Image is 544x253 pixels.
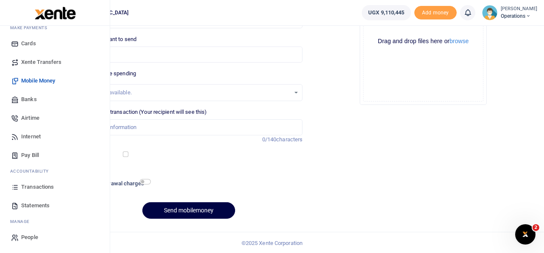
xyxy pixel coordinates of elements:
[515,224,536,245] iframe: Intercom live chat
[7,109,103,127] a: Airtime
[7,90,103,109] a: Banks
[21,77,55,85] span: Mobile Money
[21,151,39,159] span: Pay Bill
[414,6,457,20] span: Add money
[7,21,103,34] li: M
[21,132,41,141] span: Internet
[21,95,37,104] span: Banks
[75,47,303,63] input: UGX
[7,228,103,247] a: People
[364,37,483,45] div: Drag and drop files here or
[75,119,303,135] input: Enter extra information
[7,215,103,228] li: M
[75,108,207,116] label: Memo for this transaction (Your recipient will see this)
[142,202,235,219] button: Send mobilemoney
[7,53,103,71] a: Xente Transfers
[21,201,50,210] span: Statements
[482,5,497,20] img: profile-user
[358,5,414,20] li: Wallet ballance
[482,5,537,20] a: profile-user [PERSON_NAME] Operations
[21,114,39,122] span: Airtime
[14,218,30,225] span: anage
[21,58,62,66] span: Xente Transfers
[21,39,36,48] span: Cards
[7,165,103,178] li: Ac
[7,34,103,53] a: Cards
[262,136,277,143] span: 0/140
[533,224,539,231] span: 2
[450,38,469,44] button: browse
[368,8,404,17] span: UGX 9,110,445
[501,12,537,20] span: Operations
[276,136,303,143] span: characters
[414,6,457,20] li: Toup your wallet
[34,9,76,16] a: logo-small logo-large logo-large
[7,146,103,165] a: Pay Bill
[21,233,38,242] span: People
[7,178,103,196] a: Transactions
[7,196,103,215] a: Statements
[362,5,411,20] a: UGX 9,110,445
[21,183,54,191] span: Transactions
[7,71,103,90] a: Mobile Money
[7,127,103,146] a: Internet
[17,168,49,174] span: countability
[81,88,291,97] div: No options available.
[14,25,47,31] span: ake Payments
[35,7,76,19] img: logo-large
[501,5,537,13] small: [PERSON_NAME]
[76,180,147,187] h6: Include withdrawal charges
[414,9,457,15] a: Add money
